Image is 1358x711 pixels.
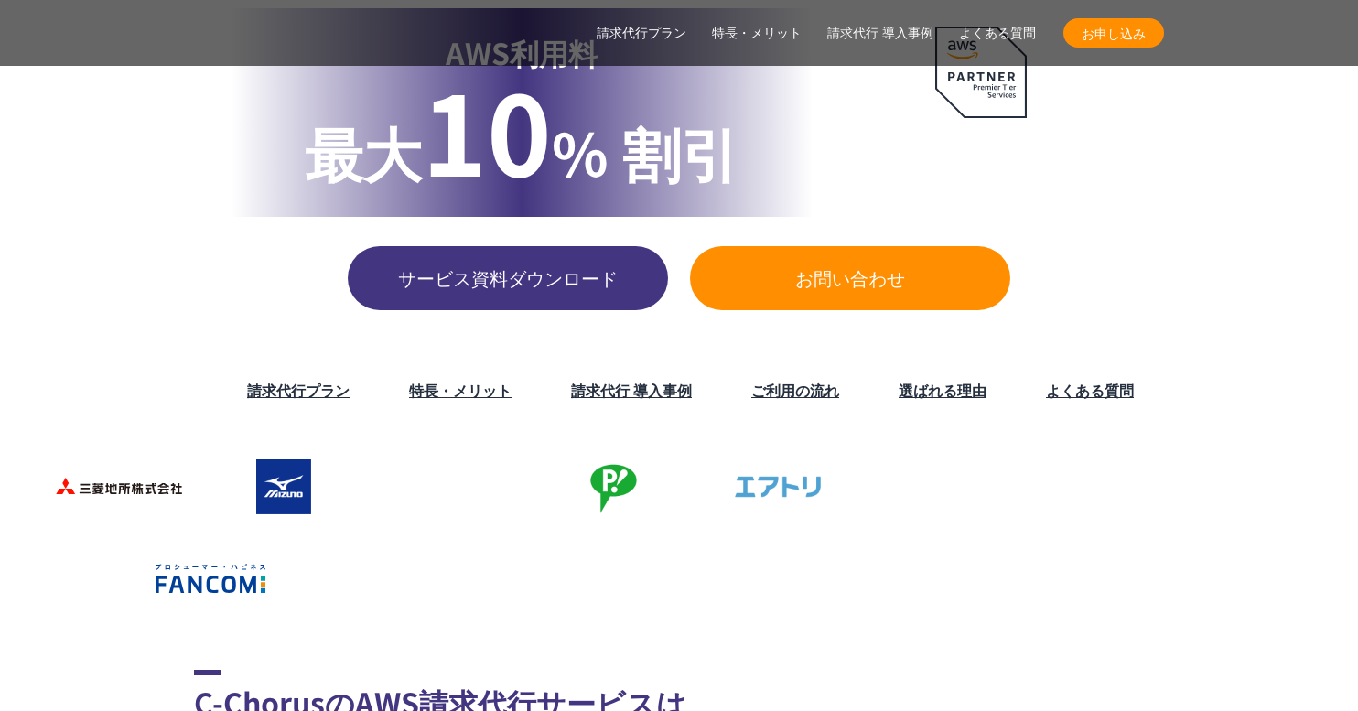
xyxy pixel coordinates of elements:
[690,264,1010,292] span: お問い合わせ
[1034,450,1180,523] img: 東京書籍
[1126,542,1272,615] img: 早稲田大学
[899,379,986,401] a: 選ばれる理由
[467,542,613,615] img: クリーク・アンド・リバー
[1046,379,1134,401] a: よくある質問
[348,246,668,310] a: サービス資料ダウンロード
[961,542,1107,615] img: 慶應義塾
[137,542,284,615] img: ファンコミュニケーションズ
[46,450,192,523] img: 三菱地所
[796,542,943,615] img: 日本財団
[305,74,739,195] p: % 割引
[409,379,512,401] a: 特長・メリット
[1199,450,1345,523] img: クリスピー・クリーム・ドーナツ
[597,24,686,43] a: 請求代行プラン
[1063,24,1164,43] span: お申し込み
[1063,18,1164,48] a: お申し込み
[422,49,552,209] span: 10
[571,379,692,401] a: 請求代行 導入事例
[210,450,357,523] img: ミズノ
[751,379,839,401] a: ご利用の流れ
[305,109,422,193] span: 最大
[959,24,1036,43] a: よくある質問
[348,264,668,292] span: サービス資料ダウンロード
[705,450,851,523] img: エアトリ
[540,450,686,523] img: フジモトHD
[375,450,522,523] img: 住友生命保険相互
[305,30,739,74] p: AWS利用料
[247,379,350,401] a: 請求代行プラン
[690,246,1010,310] a: お問い合わせ
[302,542,448,615] img: エイチーム
[898,129,1062,198] p: AWS最上位 プレミアティア サービスパートナー
[712,24,802,43] a: 特長・メリット
[869,450,1016,523] img: ヤマサ醤油
[935,27,1027,118] img: AWSプレミアティアサービスパートナー
[827,24,933,43] a: 請求代行 導入事例
[631,542,778,615] img: 国境なき医師団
